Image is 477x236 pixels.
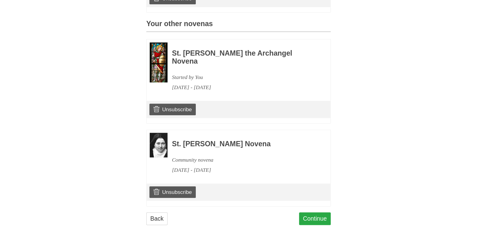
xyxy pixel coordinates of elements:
[172,49,314,65] h3: St. [PERSON_NAME] the Archangel Novena
[146,20,331,32] h3: Your other novenas
[172,140,314,148] h3: St. [PERSON_NAME] Novena
[150,42,168,82] img: Novena image
[146,212,168,225] a: Back
[172,72,314,82] div: Started by You
[172,82,314,92] div: [DATE] - [DATE]
[172,165,314,175] div: [DATE] - [DATE]
[299,212,331,225] a: Continue
[149,104,196,115] a: Unsubscribe
[149,186,196,198] a: Unsubscribe
[172,155,314,165] div: Community novena
[150,133,168,157] img: Novena image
